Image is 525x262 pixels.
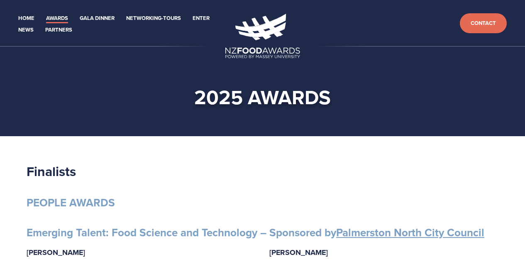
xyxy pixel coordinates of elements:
[27,162,76,181] strong: Finalists
[18,14,34,23] a: Home
[45,25,72,35] a: Partners
[27,225,484,240] strong: Emerging Talent: Food Science and Technology – Sponsored by
[193,14,210,23] a: Enter
[13,85,512,110] h1: 2025 awards
[27,247,85,258] strong: [PERSON_NAME]
[460,13,507,34] a: Contact
[46,14,68,23] a: Awards
[27,195,115,211] strong: PEOPLE AWARDS
[269,247,328,258] strong: [PERSON_NAME]
[18,25,34,35] a: News
[336,225,484,240] a: Palmerston North City Council
[80,14,115,23] a: Gala Dinner
[126,14,181,23] a: Networking-Tours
